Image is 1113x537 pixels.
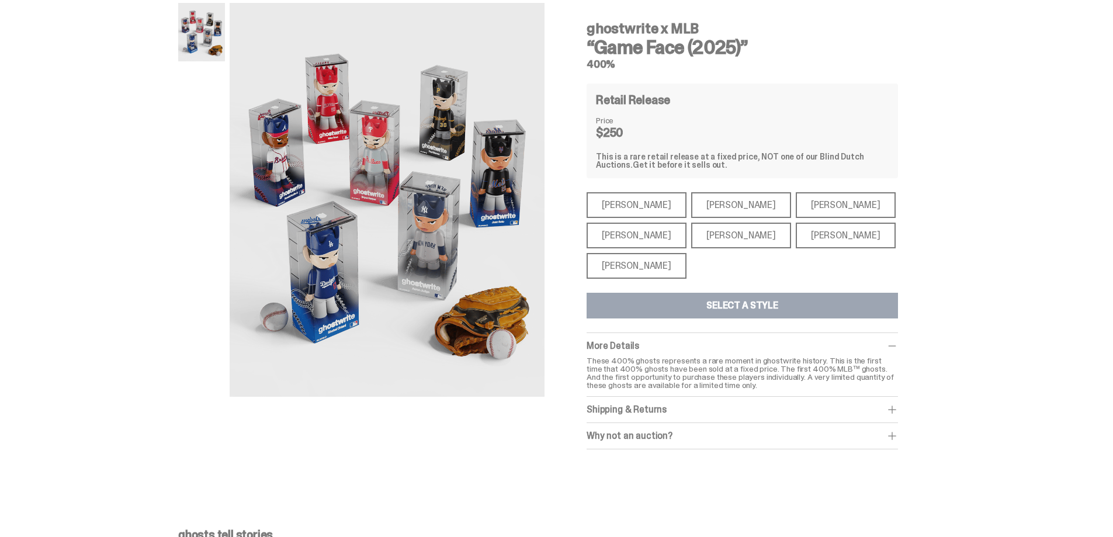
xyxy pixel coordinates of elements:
[633,160,727,170] span: Get it before it sells out.
[587,223,686,248] div: [PERSON_NAME]
[596,153,889,169] div: This is a rare retail release at a fixed price, NOT one of our Blind Dutch Auctions.
[178,3,225,61] img: MLB%20400%25%20Primary%20Image.png
[587,253,686,279] div: [PERSON_NAME]
[596,127,654,138] dd: $250
[796,223,896,248] div: [PERSON_NAME]
[587,38,898,57] h3: “Game Face (2025)”
[796,192,896,218] div: [PERSON_NAME]
[596,116,654,124] dt: Price
[587,404,898,415] div: Shipping & Returns
[587,430,898,442] div: Why not an auction?
[691,223,791,248] div: [PERSON_NAME]
[587,22,898,36] h4: ghostwrite x MLB
[587,59,898,70] h5: 400%
[596,94,670,106] h4: Retail Release
[587,192,686,218] div: [PERSON_NAME]
[691,192,791,218] div: [PERSON_NAME]
[587,356,898,389] p: These 400% ghosts represents a rare moment in ghostwrite history. This is the first time that 400...
[706,301,778,310] div: Select a Style
[230,3,545,397] img: MLB%20400%25%20Primary%20Image.png
[587,339,639,352] span: More Details
[587,293,898,318] button: Select a Style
